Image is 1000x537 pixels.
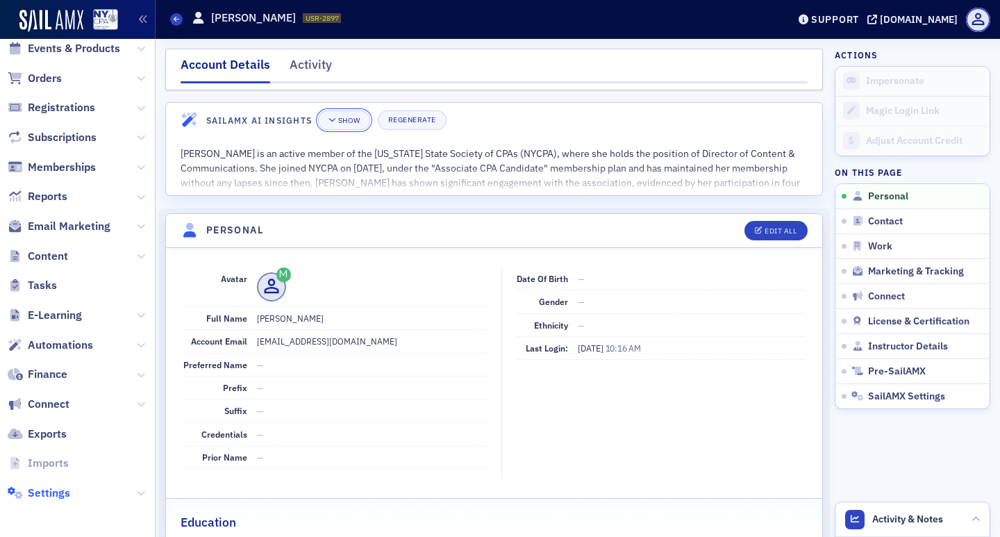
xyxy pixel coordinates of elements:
[257,429,264,440] span: —
[28,130,97,145] span: Subscriptions
[8,160,96,175] a: Memberships
[257,452,264,463] span: —
[8,249,68,264] a: Content
[93,9,118,31] img: SailAMX
[866,75,924,88] button: Impersonate
[866,135,983,147] div: Adjust Account Credit
[578,320,585,331] span: —
[306,13,339,23] span: USR-2897
[868,240,892,253] span: Work
[539,296,568,307] span: Gender
[223,382,247,393] span: Prefix
[257,405,264,416] span: —
[872,512,943,527] span: Activity & Notes
[28,427,67,442] span: Exports
[211,10,296,26] h1: [PERSON_NAME]
[28,160,96,175] span: Memberships
[183,359,247,370] span: Preferred Name
[868,290,905,303] span: Connect
[28,456,69,471] span: Imports
[28,249,68,264] span: Content
[8,308,82,323] a: E-Learning
[868,215,903,228] span: Contact
[744,221,807,240] button: Edit All
[606,342,641,354] span: 10:16 AM
[8,71,62,86] a: Orders
[224,405,247,416] span: Suffix
[318,110,370,130] button: Show
[28,367,67,382] span: Finance
[221,273,247,284] span: Avatar
[28,486,70,501] span: Settings
[8,189,67,204] a: Reports
[8,219,110,234] a: Email Marketing
[835,49,878,61] h4: Actions
[201,429,247,440] span: Credentials
[28,338,93,353] span: Automations
[866,105,983,117] div: Magic Login Link
[835,166,990,179] h4: On this page
[8,41,120,56] a: Events & Products
[8,100,95,115] a: Registrations
[8,278,57,293] a: Tasks
[257,359,264,370] span: —
[257,307,487,329] dd: [PERSON_NAME]
[8,338,93,353] a: Automations
[868,390,945,403] span: SailAMX Settings
[28,278,57,293] span: Tasks
[868,265,964,278] span: Marketing & Tracking
[257,382,264,393] span: —
[517,273,568,284] span: Date of Birth
[181,513,236,531] h2: Education
[206,114,312,126] h4: SailAMX AI Insights
[8,427,67,442] a: Exports
[765,227,797,235] div: Edit All
[534,320,568,331] span: Ethnicity
[202,452,247,463] span: Prior Name
[206,223,263,238] h4: Personal
[835,126,990,156] a: Adjust Account Credit
[83,9,118,33] a: View Homepage
[578,273,585,284] span: —
[28,71,62,86] span: Orders
[526,342,568,354] span: Last Login:
[868,365,926,378] span: Pre-SailAMX
[28,100,95,115] span: Registrations
[578,342,606,354] span: [DATE]
[8,486,70,501] a: Settings
[338,117,360,124] div: Show
[867,15,962,24] button: [DOMAIN_NAME]
[28,219,110,234] span: Email Marketing
[8,456,69,471] a: Imports
[19,10,83,32] img: SailAMX
[868,315,969,328] span: License & Certification
[28,189,67,204] span: Reports
[578,296,585,307] span: —
[378,110,447,130] button: Regenerate
[28,41,120,56] span: Events & Products
[191,336,247,347] span: Account Email
[966,8,990,32] span: Profile
[880,13,958,26] div: [DOMAIN_NAME]
[811,13,859,26] div: Support
[8,130,97,145] a: Subscriptions
[290,56,332,81] div: Activity
[8,397,69,412] a: Connect
[8,367,67,382] a: Finance
[868,190,908,203] span: Personal
[28,308,82,323] span: E-Learning
[257,330,487,352] dd: [EMAIL_ADDRESS][DOMAIN_NAME]
[28,397,69,412] span: Connect
[206,313,247,324] span: Full Name
[868,340,948,353] span: Instructor Details
[181,56,270,83] div: Account Details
